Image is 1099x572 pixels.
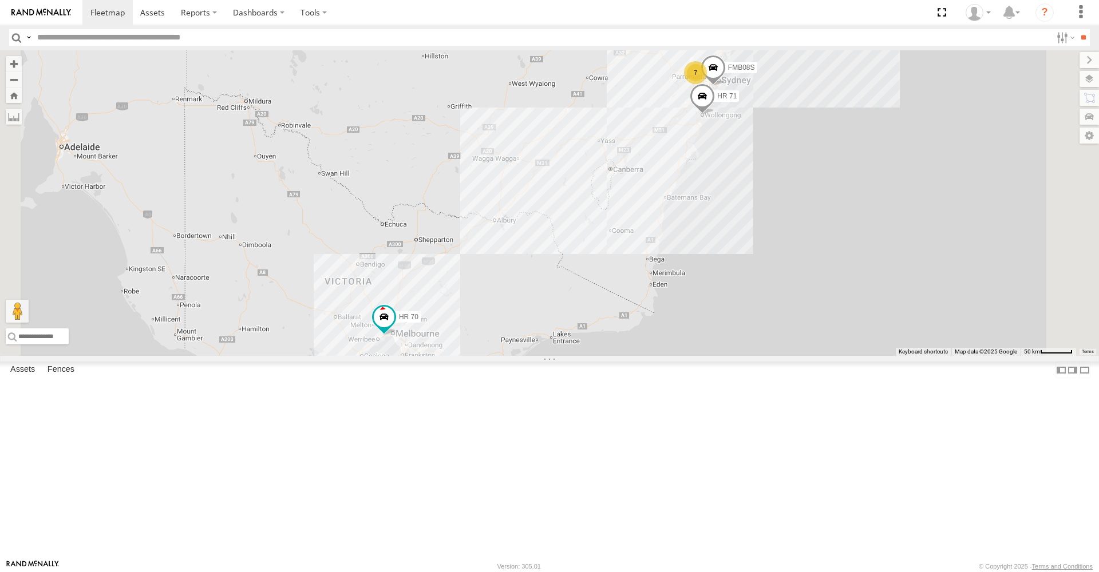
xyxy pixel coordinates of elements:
[1079,362,1090,378] label: Hide Summary Table
[979,563,1093,570] div: © Copyright 2025 -
[6,56,22,71] button: Zoom in
[899,348,948,356] button: Keyboard shortcuts
[1067,362,1078,378] label: Dock Summary Table to the Right
[1024,348,1040,355] span: 50 km
[6,71,22,88] button: Zoom out
[5,362,41,378] label: Assets
[1082,349,1094,354] a: Terms
[42,362,80,378] label: Fences
[1055,362,1067,378] label: Dock Summary Table to the Left
[11,9,71,17] img: rand-logo.svg
[1032,563,1093,570] a: Terms and Conditions
[6,109,22,125] label: Measure
[1052,29,1077,46] label: Search Filter Options
[1021,348,1076,356] button: Map Scale: 50 km per 53 pixels
[6,561,59,572] a: Visit our Website
[1035,3,1054,22] i: ?
[717,93,737,101] span: HR 71
[399,313,418,321] span: HR 70
[6,88,22,103] button: Zoom Home
[955,348,1017,355] span: Map data ©2025 Google
[6,300,29,323] button: Drag Pegman onto the map to open Street View
[962,4,995,21] div: Eric Yao
[497,563,541,570] div: Version: 305.01
[684,61,707,84] div: 7
[728,64,755,72] span: FMB08S
[24,29,33,46] label: Search Query
[1080,128,1099,144] label: Map Settings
